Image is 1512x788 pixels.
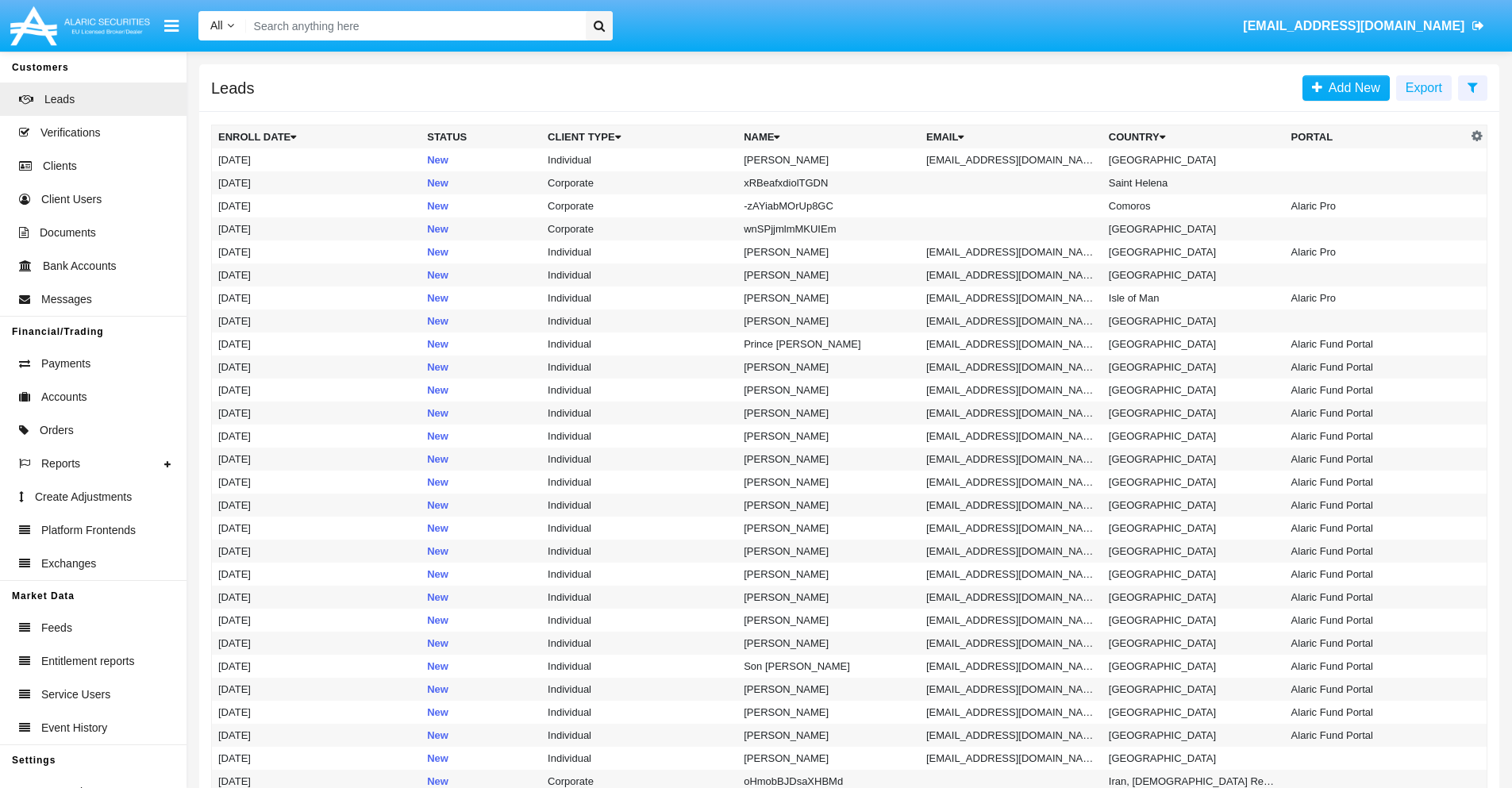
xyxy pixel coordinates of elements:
td: [GEOGRAPHIC_DATA] [1102,356,1285,379]
td: [DATE] [212,540,421,563]
td: [GEOGRAPHIC_DATA] [1102,701,1285,724]
td: [EMAIL_ADDRESS][DOMAIN_NAME] [920,747,1102,770]
td: [DATE] [212,217,421,240]
span: Verifications [40,125,100,141]
td: Individual [541,148,737,171]
td: [PERSON_NAME] [737,425,920,448]
td: Alaric Pro [1285,286,1468,309]
a: All [198,17,246,34]
td: [PERSON_NAME] [737,586,920,609]
td: xRBeafxdiolTGDN [737,171,920,194]
img: Logo image [8,2,152,49]
td: Alaric Fund Portal [1285,332,1468,356]
td: Corporate [541,171,737,194]
td: [DATE] [212,747,421,770]
td: [EMAIL_ADDRESS][DOMAIN_NAME] [920,148,1102,171]
td: [DATE] [212,309,421,332]
td: Alaric Fund Portal [1285,701,1468,724]
td: New [421,724,541,747]
td: Individual [541,402,737,425]
td: [EMAIL_ADDRESS][DOMAIN_NAME] [920,471,1102,494]
td: -zAYiabMOrUp8GC [737,194,920,217]
td: [PERSON_NAME] [737,402,920,425]
td: New [421,171,541,194]
td: [EMAIL_ADDRESS][DOMAIN_NAME] [920,724,1102,747]
td: [PERSON_NAME] [737,563,920,586]
td: [GEOGRAPHIC_DATA] [1102,609,1285,632]
td: [GEOGRAPHIC_DATA] [1102,402,1285,425]
td: [GEOGRAPHIC_DATA] [1102,263,1285,286]
td: [DATE] [212,517,421,540]
td: [DATE] [212,632,421,655]
td: [GEOGRAPHIC_DATA] [1102,517,1285,540]
span: Clients [43,158,77,175]
td: [EMAIL_ADDRESS][DOMAIN_NAME] [920,425,1102,448]
th: Portal [1285,125,1468,149]
td: [GEOGRAPHIC_DATA] [1102,540,1285,563]
td: [GEOGRAPHIC_DATA] [1102,632,1285,655]
td: Individual [541,724,737,747]
td: [EMAIL_ADDRESS][DOMAIN_NAME] [920,379,1102,402]
td: [PERSON_NAME] [737,309,920,332]
td: New [421,678,541,701]
td: Individual [541,655,737,678]
span: Leads [44,91,75,108]
td: Alaric Fund Portal [1285,494,1468,517]
span: Service Users [41,686,110,703]
td: [GEOGRAPHIC_DATA] [1102,448,1285,471]
td: Alaric Fund Portal [1285,563,1468,586]
td: New [421,356,541,379]
button: Export [1396,75,1452,101]
td: Alaric Fund Portal [1285,448,1468,471]
td: Individual [541,240,737,263]
td: New [421,286,541,309]
span: Client Users [41,191,102,208]
td: [DATE] [212,701,421,724]
td: [PERSON_NAME] [737,724,920,747]
span: Documents [40,225,96,241]
span: Payments [41,356,90,372]
td: [GEOGRAPHIC_DATA] [1102,379,1285,402]
td: [DATE] [212,471,421,494]
td: [DATE] [212,494,421,517]
td: Alaric Pro [1285,194,1468,217]
td: [EMAIL_ADDRESS][DOMAIN_NAME] [920,678,1102,701]
td: New [421,332,541,356]
span: [EMAIL_ADDRESS][DOMAIN_NAME] [1243,19,1464,33]
td: Individual [541,309,737,332]
td: Individual [541,678,737,701]
td: Individual [541,332,737,356]
td: Comoros [1102,194,1285,217]
td: [GEOGRAPHIC_DATA] [1102,148,1285,171]
td: Corporate [541,194,737,217]
td: Alaric Fund Portal [1285,609,1468,632]
td: [PERSON_NAME] [737,286,920,309]
td: Individual [541,586,737,609]
td: New [421,747,541,770]
td: Individual [541,517,737,540]
span: Platform Frontends [41,522,136,539]
a: Add New [1302,75,1390,101]
td: [PERSON_NAME] [737,632,920,655]
td: New [421,217,541,240]
td: Alaric Fund Portal [1285,655,1468,678]
span: Entitlement reports [41,653,135,670]
td: New [421,563,541,586]
td: Alaric Fund Portal [1285,379,1468,402]
td: Alaric Fund Portal [1285,724,1468,747]
td: New [421,655,541,678]
td: Individual [541,494,737,517]
td: [EMAIL_ADDRESS][DOMAIN_NAME] [920,540,1102,563]
td: [DATE] [212,332,421,356]
th: Email [920,125,1102,149]
td: [EMAIL_ADDRESS][DOMAIN_NAME] [920,240,1102,263]
th: Country [1102,125,1285,149]
td: New [421,586,541,609]
td: [DATE] [212,402,421,425]
td: [EMAIL_ADDRESS][DOMAIN_NAME] [920,701,1102,724]
td: [GEOGRAPHIC_DATA] [1102,217,1285,240]
td: [DATE] [212,724,421,747]
td: New [421,263,541,286]
td: Individual [541,448,737,471]
td: [GEOGRAPHIC_DATA] [1102,678,1285,701]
